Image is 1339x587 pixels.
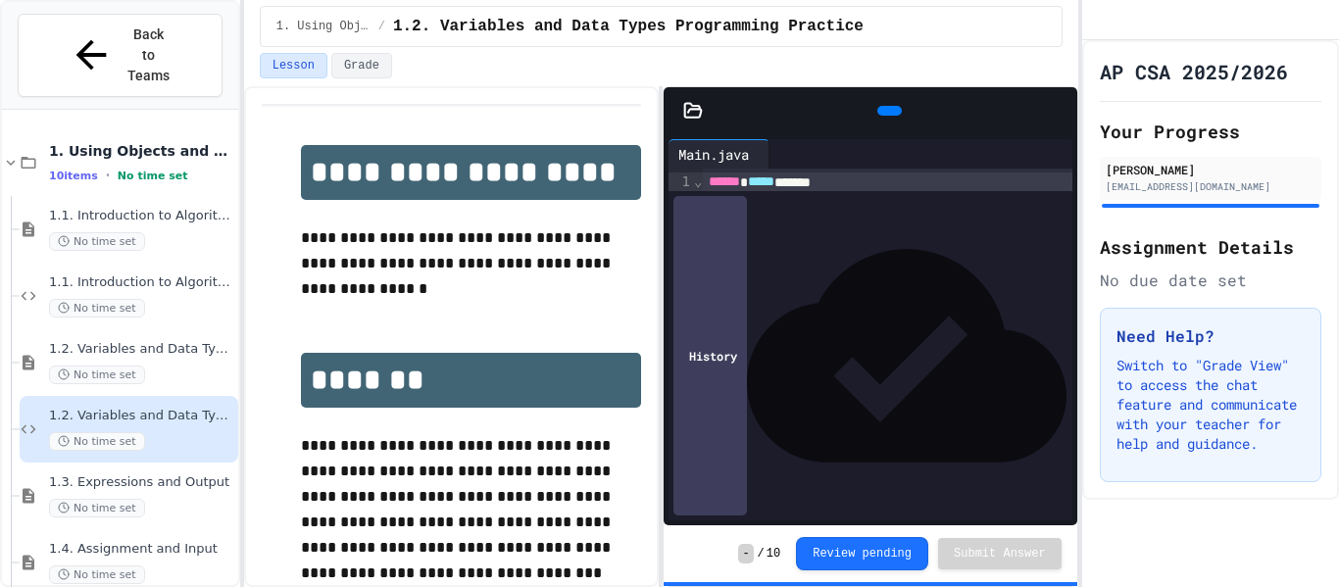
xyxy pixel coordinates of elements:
[669,139,769,169] div: Main.java
[276,19,371,34] span: 1. Using Objects and Methods
[1106,179,1315,194] div: [EMAIL_ADDRESS][DOMAIN_NAME]
[49,299,145,318] span: No time set
[260,53,327,78] button: Lesson
[331,53,392,78] button: Grade
[49,408,234,424] span: 1.2. Variables and Data Types Programming Practice
[49,341,234,358] span: 1.2. Variables and Data Types
[1100,269,1321,292] div: No due date set
[49,170,98,182] span: 10 items
[49,432,145,451] span: No time set
[49,142,234,160] span: 1. Using Objects and Methods
[49,274,234,291] span: 1.1. Introduction to Algorithms, Programming, and Compilers Programming Practice
[669,172,693,192] div: 1
[106,168,110,183] span: •
[49,474,234,491] span: 1.3. Expressions and Output
[693,173,703,189] span: Fold line
[49,541,234,558] span: 1.4. Assignment and Input
[669,144,759,165] div: Main.java
[1100,233,1321,261] h2: Assignment Details
[49,565,145,584] span: No time set
[49,366,145,384] span: No time set
[1106,161,1315,178] div: [PERSON_NAME]
[1100,118,1321,145] h2: Your Progress
[1100,58,1288,85] h1: AP CSA 2025/2026
[673,196,747,515] div: History
[18,14,223,97] button: Back to Teams
[1116,324,1305,348] h3: Need Help?
[796,537,928,570] button: Review pending
[125,24,172,86] span: Back to Teams
[767,546,780,562] span: 10
[954,546,1046,562] span: Submit Answer
[758,546,765,562] span: /
[378,19,385,34] span: /
[1116,356,1305,454] p: Switch to "Grade View" to access the chat feature and communicate with your teacher for help and ...
[49,232,145,251] span: No time set
[118,170,188,182] span: No time set
[738,544,753,563] span: -
[938,538,1062,569] button: Submit Answer
[49,208,234,224] span: 1.1. Introduction to Algorithms, Programming, and Compilers
[49,499,145,517] span: No time set
[393,15,864,38] span: 1.2. Variables and Data Types Programming Practice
